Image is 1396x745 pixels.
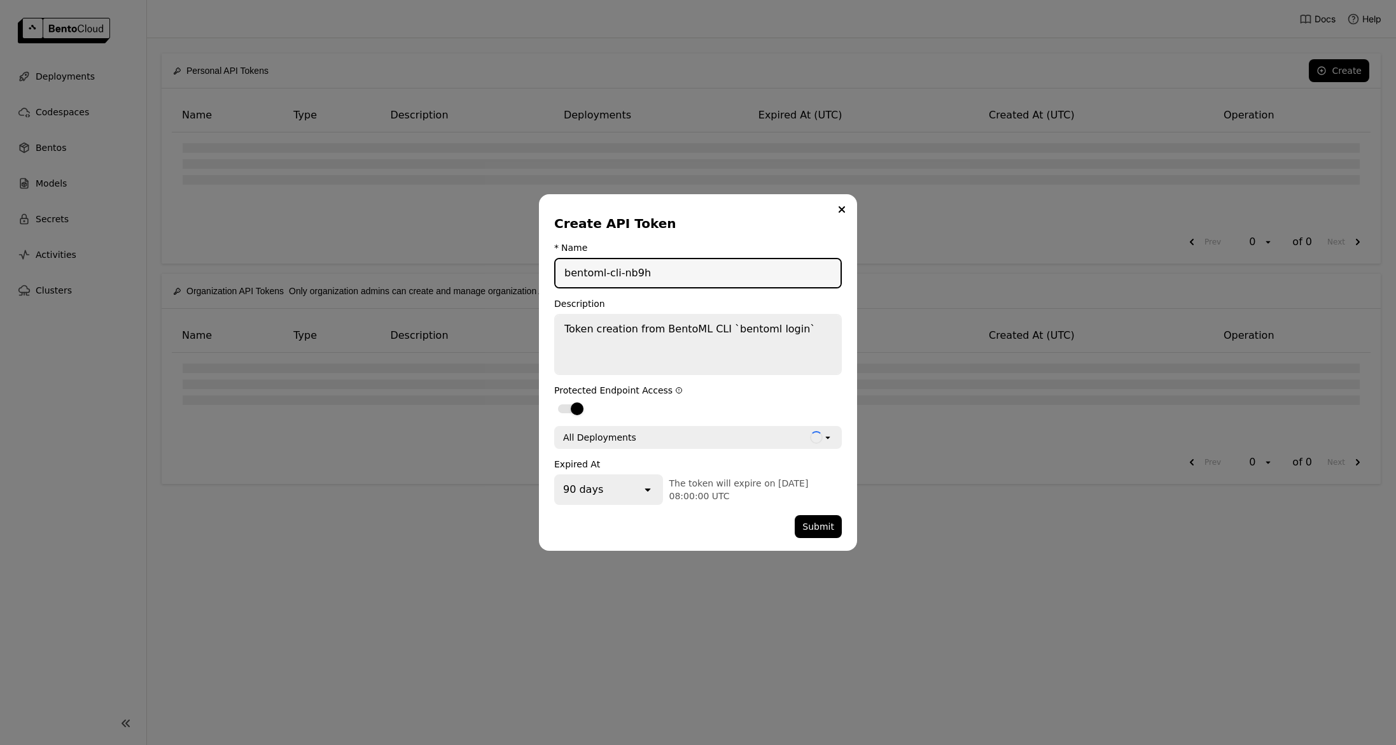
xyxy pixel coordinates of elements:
[834,202,849,217] button: Close
[641,483,654,496] svg: open
[563,431,636,444] div: All Deployments
[555,315,841,374] textarea: Token creation from BentoML CLI `bentoml login`
[554,215,837,232] div: Create API Token
[554,385,842,395] div: Protected Endpoint Access
[823,432,833,443] svg: open
[638,431,639,444] input: Selected All Deployments.
[554,299,842,309] div: Description
[795,515,842,538] button: Submit
[539,194,857,551] div: dialog
[563,482,603,497] div: 90 days
[554,459,842,469] div: Expired At
[669,478,809,501] span: The token will expire on [DATE] 08:00:00 UTC
[561,243,587,253] div: Name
